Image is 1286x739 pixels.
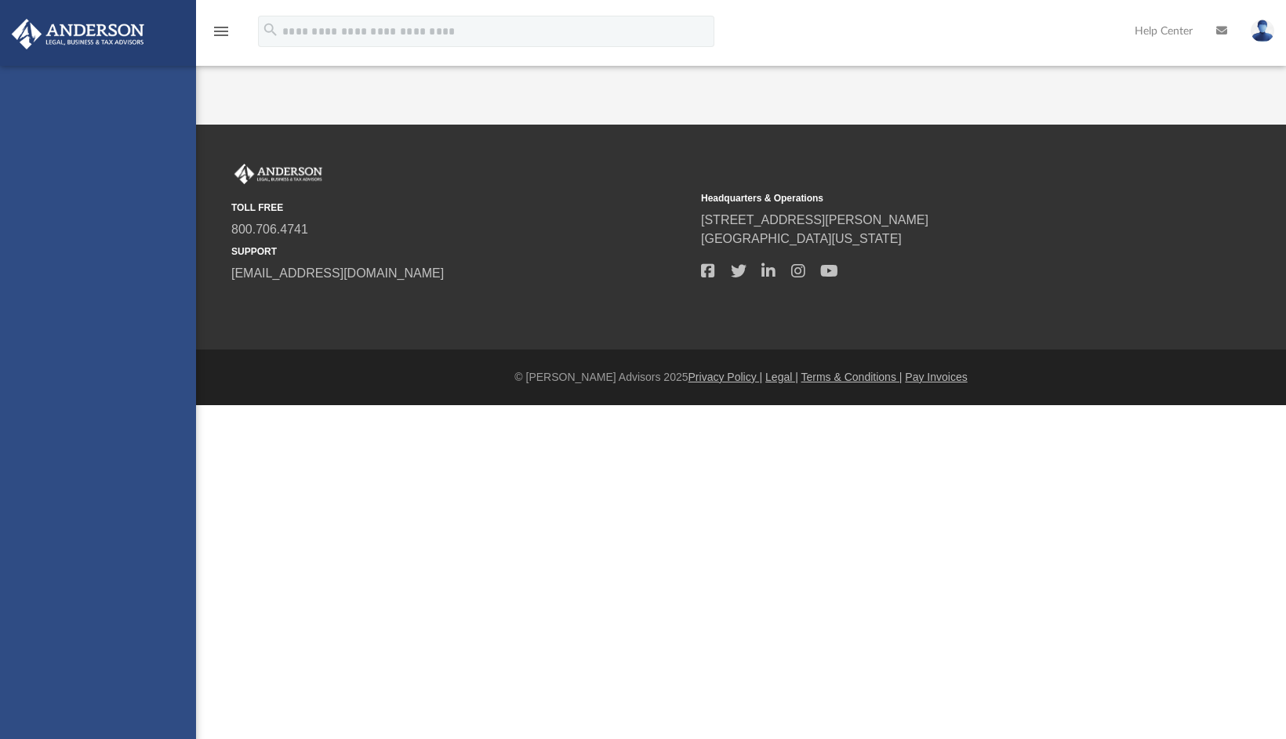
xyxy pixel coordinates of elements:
a: 800.706.4741 [231,223,308,236]
small: TOLL FREE [231,201,690,215]
small: SUPPORT [231,245,690,259]
a: Privacy Policy | [688,371,763,383]
a: [STREET_ADDRESS][PERSON_NAME] [701,213,928,226]
a: Pay Invoices [905,371,967,383]
div: © [PERSON_NAME] Advisors 2025 [196,369,1286,386]
i: search [262,21,279,38]
img: Anderson Advisors Platinum Portal [231,164,325,184]
a: Legal | [765,371,798,383]
a: menu [212,30,231,41]
img: Anderson Advisors Platinum Portal [7,19,149,49]
i: menu [212,22,231,41]
small: Headquarters & Operations [701,191,1160,205]
a: [GEOGRAPHIC_DATA][US_STATE] [701,232,902,245]
a: Terms & Conditions | [801,371,903,383]
a: [EMAIL_ADDRESS][DOMAIN_NAME] [231,266,444,280]
img: User Pic [1251,20,1274,42]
